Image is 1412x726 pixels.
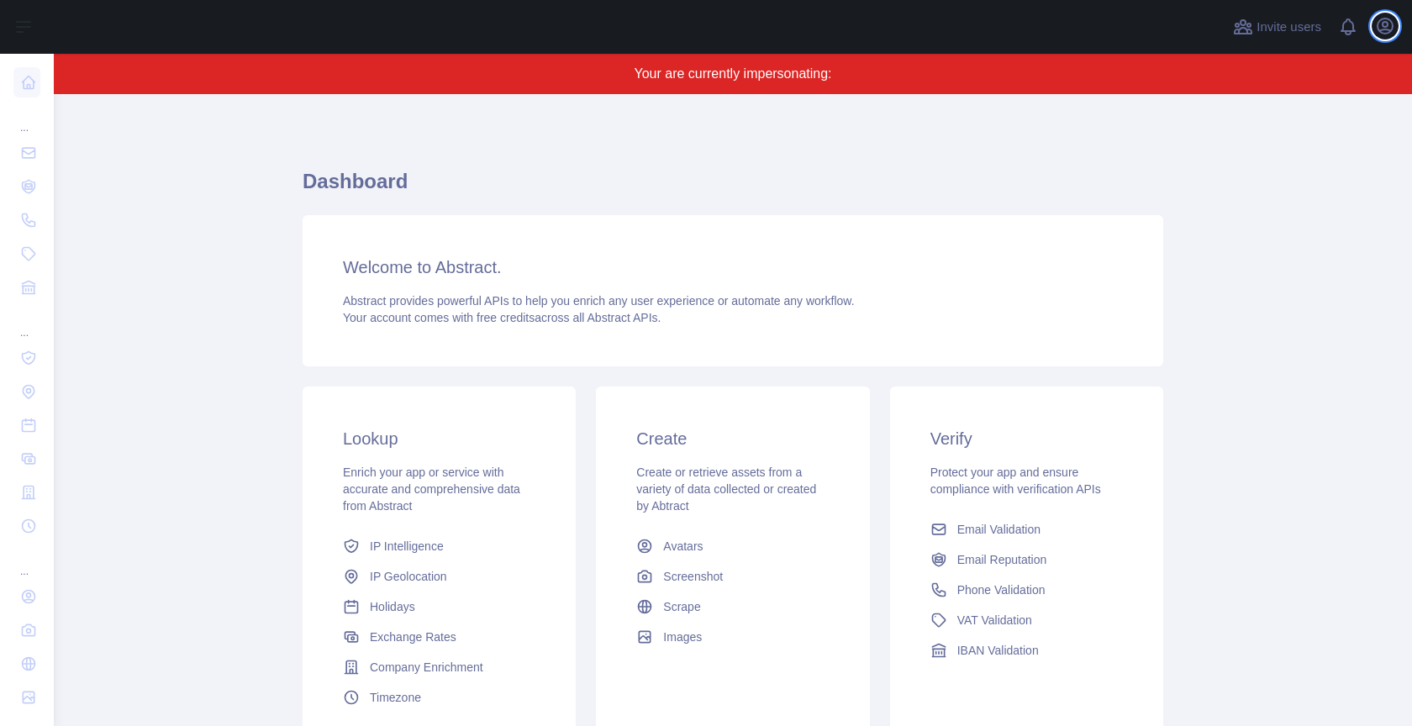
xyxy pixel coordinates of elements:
[957,581,1046,598] span: Phone Validation
[343,255,1123,279] h3: Welcome to Abstract.
[630,592,835,622] a: Scrape
[636,427,829,450] h3: Create
[663,629,702,645] span: Images
[477,311,535,324] span: free credits
[13,101,40,134] div: ...
[924,605,1130,635] a: VAT Validation
[370,538,444,555] span: IP Intelligence
[957,642,1039,659] span: IBAN Validation
[13,306,40,339] div: ...
[663,538,703,555] span: Avatars
[924,635,1130,665] a: IBAN Validation
[924,514,1130,544] a: Email Validation
[1230,13,1325,40] button: Invite users
[1257,18,1321,37] span: Invite users
[924,575,1130,605] a: Phone Validation
[663,568,723,585] span: Screenshot
[930,466,1101,496] span: Protect your app and ensure compliance with verification APIs
[336,622,542,652] a: Exchange Rates
[630,531,835,561] a: Avatars
[636,466,816,513] span: Create or retrieve assets from a variety of data collected or created by Abtract
[957,521,1041,538] span: Email Validation
[336,561,542,592] a: IP Geolocation
[957,551,1047,568] span: Email Reputation
[663,598,700,615] span: Scrape
[343,427,535,450] h3: Lookup
[303,168,1163,208] h1: Dashboard
[343,294,855,308] span: Abstract provides powerful APIs to help you enrich any user experience or automate any workflow.
[370,659,483,676] span: Company Enrichment
[370,568,447,585] span: IP Geolocation
[370,629,456,645] span: Exchange Rates
[343,311,661,324] span: Your account comes with across all Abstract APIs.
[957,612,1032,629] span: VAT Validation
[634,66,831,81] span: Your are currently impersonating:
[630,561,835,592] a: Screenshot
[336,682,542,713] a: Timezone
[370,598,415,615] span: Holidays
[336,592,542,622] a: Holidays
[924,544,1130,575] a: Email Reputation
[930,427,1123,450] h3: Verify
[630,622,835,652] a: Images
[336,531,542,561] a: IP Intelligence
[336,652,542,682] a: Company Enrichment
[343,466,520,513] span: Enrich your app or service with accurate and comprehensive data from Abstract
[370,689,421,706] span: Timezone
[13,544,40,578] div: ...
